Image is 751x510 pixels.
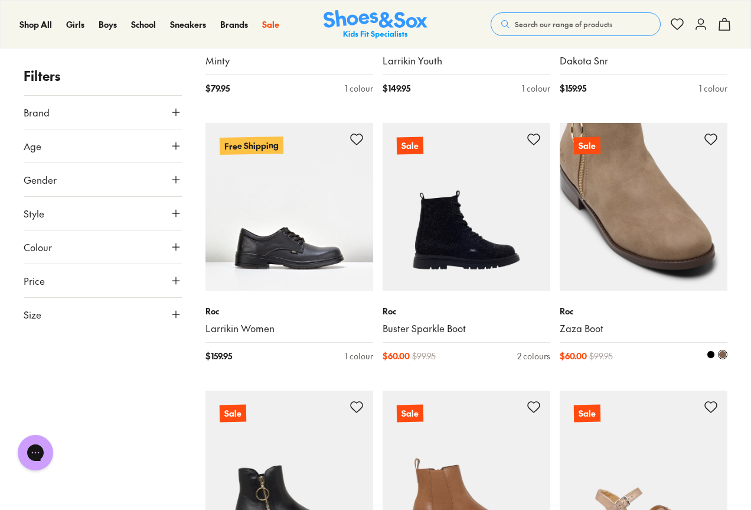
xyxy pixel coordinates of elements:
[515,19,612,30] span: Search our range of products
[220,18,248,31] a: Brands
[205,305,373,317] p: Roc
[383,350,410,362] span: $ 60.00
[131,18,156,30] span: School
[24,129,182,163] button: Age
[517,350,550,362] div: 2 colours
[560,82,586,95] span: $ 159.95
[345,82,373,95] div: 1 colour
[220,404,246,422] p: Sale
[383,305,550,317] p: Roc
[24,139,41,153] span: Age
[24,240,52,254] span: Colour
[560,305,727,317] p: Roc
[66,18,84,31] a: Girls
[99,18,117,30] span: Boys
[220,137,283,155] p: Free Shipping
[170,18,206,31] a: Sneakers
[24,66,182,86] p: Filters
[205,54,373,67] a: Minty
[205,350,232,362] span: $ 159.95
[560,322,727,335] a: Zaza Boot
[324,10,427,39] a: Shoes & Sox
[324,10,427,39] img: SNS_Logo_Responsive.svg
[397,137,423,154] p: Sale
[66,18,84,30] span: Girls
[383,82,410,95] span: $ 149.95
[262,18,279,30] span: Sale
[24,197,182,230] button: Style
[560,350,587,362] span: $ 60.00
[24,96,182,129] button: Brand
[24,105,50,119] span: Brand
[24,264,182,297] button: Price
[574,404,600,422] p: Sale
[24,173,57,187] span: Gender
[24,298,182,331] button: Size
[205,82,230,95] span: $ 79.95
[262,18,279,31] a: Sale
[24,307,41,321] span: Size
[560,54,727,67] a: Dakota Snr
[412,350,436,362] span: $ 99.95
[24,163,182,196] button: Gender
[383,322,550,335] a: Buster Sparkle Boot
[205,123,373,291] a: Free Shipping
[397,404,423,422] p: Sale
[589,350,613,362] span: $ 99.95
[205,322,373,335] a: Larrikin Women
[383,123,550,291] a: Sale
[522,82,550,95] div: 1 colour
[699,82,727,95] div: 1 colour
[12,431,59,475] iframe: Gorgias live chat messenger
[131,18,156,31] a: School
[24,274,45,288] span: Price
[24,230,182,264] button: Colour
[560,123,727,291] a: Sale
[383,54,550,67] a: Larrikin Youth
[170,18,206,30] span: Sneakers
[491,12,661,36] button: Search our range of products
[24,206,44,220] span: Style
[19,18,52,31] a: Shop All
[99,18,117,31] a: Boys
[345,350,373,362] div: 1 colour
[19,18,52,30] span: Shop All
[220,18,248,30] span: Brands
[573,136,601,155] p: Sale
